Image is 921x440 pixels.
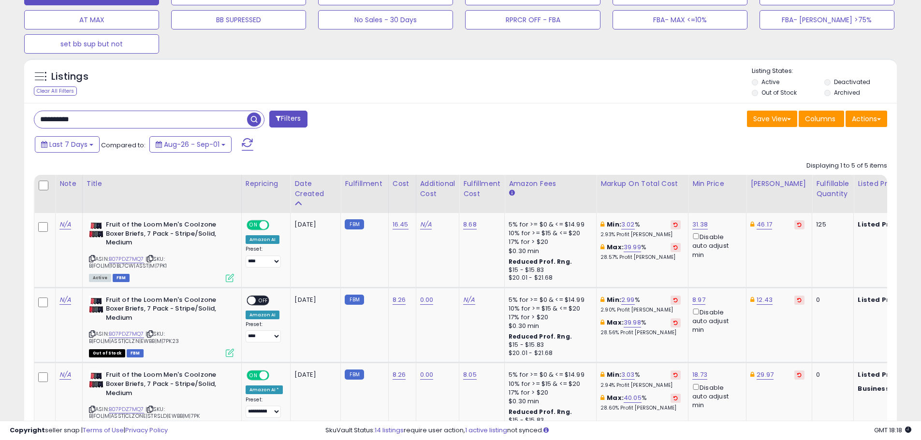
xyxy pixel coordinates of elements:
b: Max: [607,318,624,327]
span: Last 7 Days [49,140,88,149]
a: 8.26 [393,295,406,305]
span: OFF [256,296,271,304]
p: 28.57% Profit [PERSON_NAME] [600,254,681,261]
b: Min: [607,220,621,229]
div: [DATE] [294,296,333,304]
span: FBM [127,349,144,357]
div: 5% for >= $0 & <= $14.99 [509,296,589,304]
div: Min Price [692,179,742,189]
span: Compared to: [101,141,146,150]
a: N/A [463,295,475,305]
b: Fruit of the Loom Men's Coolzone Boxer Briefs, 7 Pack - Stripe/Solid, Medium [106,370,223,400]
img: 41o7XXt2UdL._SL40_.jpg [89,296,103,315]
div: 17% for > $20 [509,313,589,322]
a: 8.97 [692,295,705,305]
b: Reduced Prof. Rng. [509,408,572,416]
a: N/A [59,370,71,380]
div: Preset: [246,246,283,268]
a: 29.97 [757,370,774,380]
div: 0 [816,296,846,304]
button: Filters [269,111,307,128]
a: N/A [59,295,71,305]
th: The percentage added to the cost of goods (COGS) that forms the calculator for Min & Max prices. [597,175,688,213]
small: Amazon Fees. [509,189,514,198]
small: FBM [345,295,364,305]
b: Business Price: [858,384,911,393]
img: 41o7XXt2UdL._SL40_.jpg [89,220,103,240]
b: Fruit of the Loom Men's Coolzone Boxer Briefs, 7 Pack - Stripe/Solid, Medium [106,220,223,250]
small: FBM [345,369,364,380]
a: 0.00 [420,370,434,380]
div: seller snap | | [10,426,168,435]
div: Markup on Total Cost [600,179,684,189]
div: Disable auto adjust min [692,382,739,410]
a: 46.17 [757,220,772,229]
div: % [600,220,681,238]
a: 31.38 [692,220,708,229]
div: Fulfillment [345,179,384,189]
div: Date Created [294,179,336,199]
span: FBM [113,274,130,282]
div: Repricing [246,179,287,189]
a: Terms of Use [83,426,124,435]
b: Reduced Prof. Rng. [509,332,572,341]
div: Disable auto adjust min [692,307,739,335]
span: All listings currently available for purchase on Amazon [89,274,111,282]
p: 28.60% Profit [PERSON_NAME] [600,405,681,412]
a: 18.73 [692,370,707,380]
div: Fulfillment Cost [463,179,500,199]
b: Max: [607,242,624,252]
label: Active [761,78,779,86]
button: set bb sup but not [24,34,159,54]
button: Actions [846,111,887,127]
div: Additional Cost [420,179,455,199]
button: Columns [799,111,844,127]
div: % [600,318,681,336]
button: FBA- MAX <=10% [613,10,747,29]
span: All listings that are currently out of stock and unavailable for purchase on Amazon [89,349,125,357]
a: 14 listings [375,426,404,435]
b: Listed Price: [858,295,902,304]
a: 16.45 [393,220,409,229]
div: 10% for >= $15 & <= $20 [509,304,589,313]
div: % [600,394,681,412]
div: $0.30 min [509,247,589,255]
button: No Sales - 30 Days [318,10,453,29]
b: Min: [607,370,621,379]
a: 39.98 [624,318,641,327]
div: Fulfillable Quantity [816,179,849,199]
div: 125 [816,220,846,229]
div: Preset: [246,321,283,343]
span: 2025-09-9 18:18 GMT [874,426,911,435]
div: % [600,296,681,313]
strong: Copyright [10,426,45,435]
a: B07PDZ7MQ7 [109,255,144,263]
a: 8.26 [393,370,406,380]
a: B07PDZ7MQ7 [109,330,144,338]
b: Fruit of the Loom Men's Coolzone Boxer Briefs, 7 Pack - Stripe/Solid, Medium [106,296,223,325]
b: Listed Price: [858,370,902,379]
div: Amazon AI * [246,385,283,394]
a: 0.00 [420,295,434,305]
div: [DATE] [294,220,333,229]
span: Aug-26 - Sep-01 [164,140,219,149]
span: OFF [268,221,283,229]
div: $20.01 - $21.68 [509,274,589,282]
button: Last 7 Days [35,136,100,153]
span: | SKU: B|FOL|M|ASST|CLZN|EWBB|M|7PK23 [89,330,179,344]
div: ASIN: [89,296,234,356]
span: ON [248,371,260,380]
p: 28.56% Profit [PERSON_NAME] [600,329,681,336]
b: Max: [607,393,624,402]
div: 5% for >= $0 & <= $14.99 [509,220,589,229]
div: Amazon AI [246,311,279,319]
h5: Listings [51,70,88,84]
a: Privacy Policy [125,426,168,435]
div: ASIN: [89,370,234,431]
b: Min: [607,295,621,304]
a: 3.03 [621,370,635,380]
div: Title [87,179,237,189]
div: 5% for >= $0 & <= $14.99 [509,370,589,379]
button: AT MAX [24,10,159,29]
a: 40.05 [624,393,642,403]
